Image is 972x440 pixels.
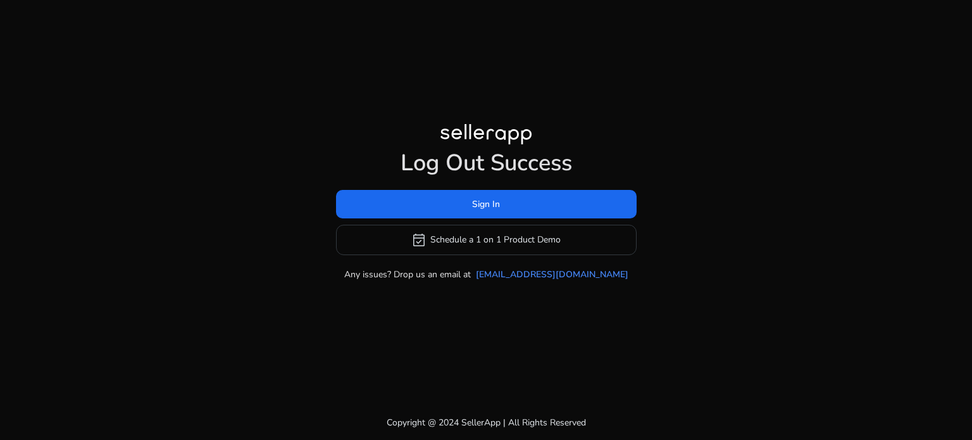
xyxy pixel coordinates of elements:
button: Sign In [336,190,637,218]
a: [EMAIL_ADDRESS][DOMAIN_NAME] [476,268,628,281]
span: event_available [411,232,427,248]
span: Sign In [472,198,500,211]
p: Any issues? Drop us an email at [344,268,471,281]
button: event_availableSchedule a 1 on 1 Product Demo [336,225,637,255]
h1: Log Out Success [336,149,637,177]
